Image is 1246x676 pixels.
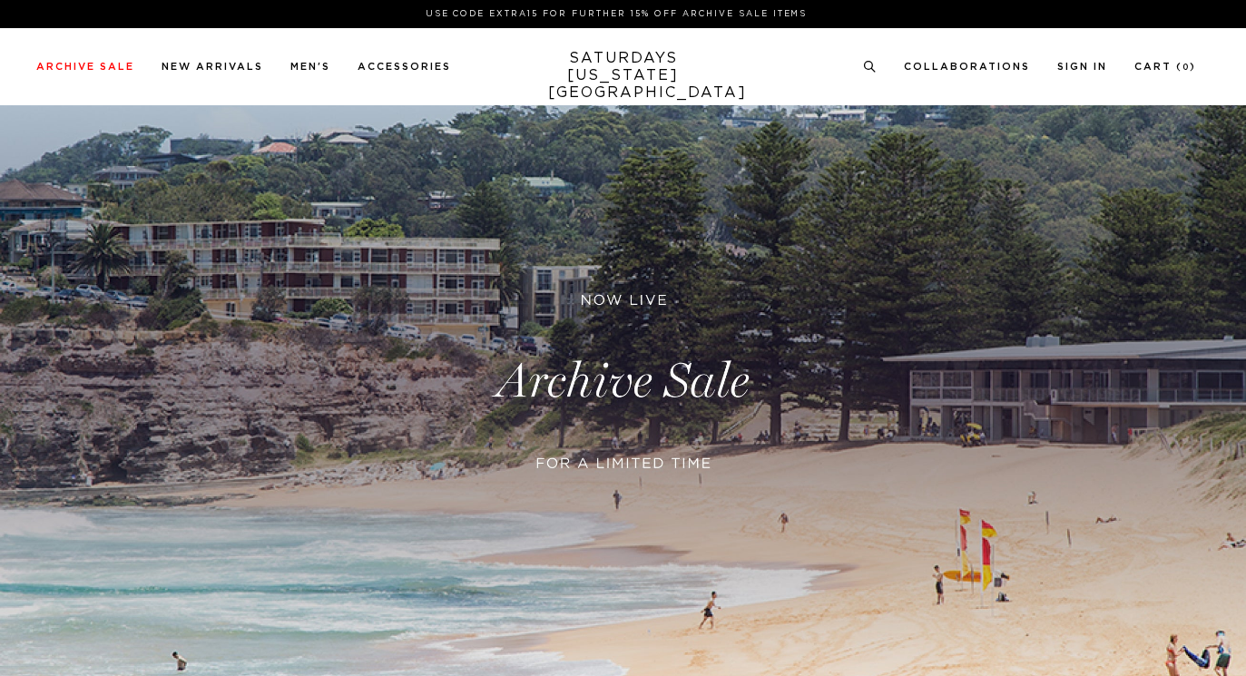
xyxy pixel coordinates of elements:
a: Collaborations [904,62,1030,72]
small: 0 [1182,64,1190,72]
a: Accessories [358,62,451,72]
p: Use Code EXTRA15 for Further 15% Off Archive Sale Items [44,7,1189,21]
a: Men's [290,62,330,72]
a: Cart (0) [1134,62,1196,72]
a: SATURDAYS[US_STATE][GEOGRAPHIC_DATA] [548,50,698,102]
a: Archive Sale [36,62,134,72]
a: Sign In [1057,62,1107,72]
a: New Arrivals [162,62,263,72]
